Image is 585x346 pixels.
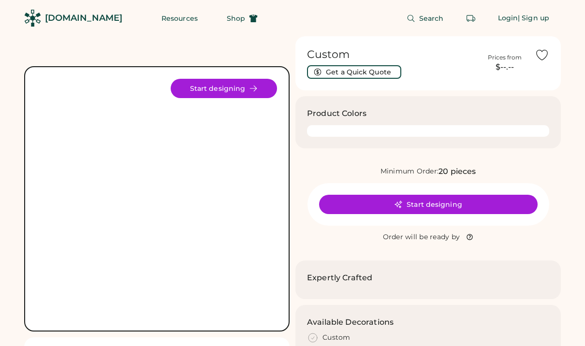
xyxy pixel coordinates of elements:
[419,15,444,22] span: Search
[395,9,455,28] button: Search
[227,15,245,22] span: Shop
[45,12,122,24] div: [DOMAIN_NAME]
[307,317,394,328] h3: Available Decorations
[307,272,372,284] h2: Expertly Crafted
[481,61,529,73] div: $--.--
[171,79,277,98] button: Start designing
[307,108,366,119] h3: Product Colors
[307,48,475,61] h1: Custom
[488,54,522,61] div: Prices from
[439,166,476,177] div: 20 pieces
[37,79,277,319] img: Product Image
[383,232,460,242] div: Order will be ready by
[461,9,481,28] button: Retrieve an order
[24,10,41,27] img: Rendered Logo - Screens
[498,14,518,23] div: Login
[322,333,351,343] div: Custom
[150,9,209,28] button: Resources
[215,9,269,28] button: Shop
[307,65,401,79] button: Get a Quick Quote
[518,14,549,23] div: | Sign up
[319,195,538,214] button: Start designing
[380,167,439,176] div: Minimum Order:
